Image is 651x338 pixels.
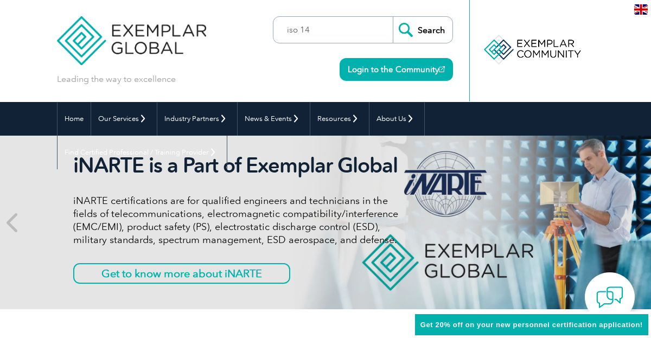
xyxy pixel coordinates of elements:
[369,102,424,136] a: About Us
[73,194,406,246] p: iNARTE certifications are for qualified engineers and technicians in the fields of telecommunicat...
[420,321,643,329] span: Get 20% off on your new personnel certification application!
[439,66,445,72] img: open_square.png
[91,102,157,136] a: Our Services
[58,102,91,136] a: Home
[634,4,648,15] img: en
[340,58,453,81] a: Login to the Community
[58,136,227,169] a: Find Certified Professional / Training Provider
[310,102,369,136] a: Resources
[57,73,176,85] p: Leading the way to excellence
[157,102,237,136] a: Industry Partners
[596,284,623,311] img: contact-chat.png
[238,102,310,136] a: News & Events
[73,263,290,284] a: Get to know more about iNARTE
[393,17,452,43] input: Search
